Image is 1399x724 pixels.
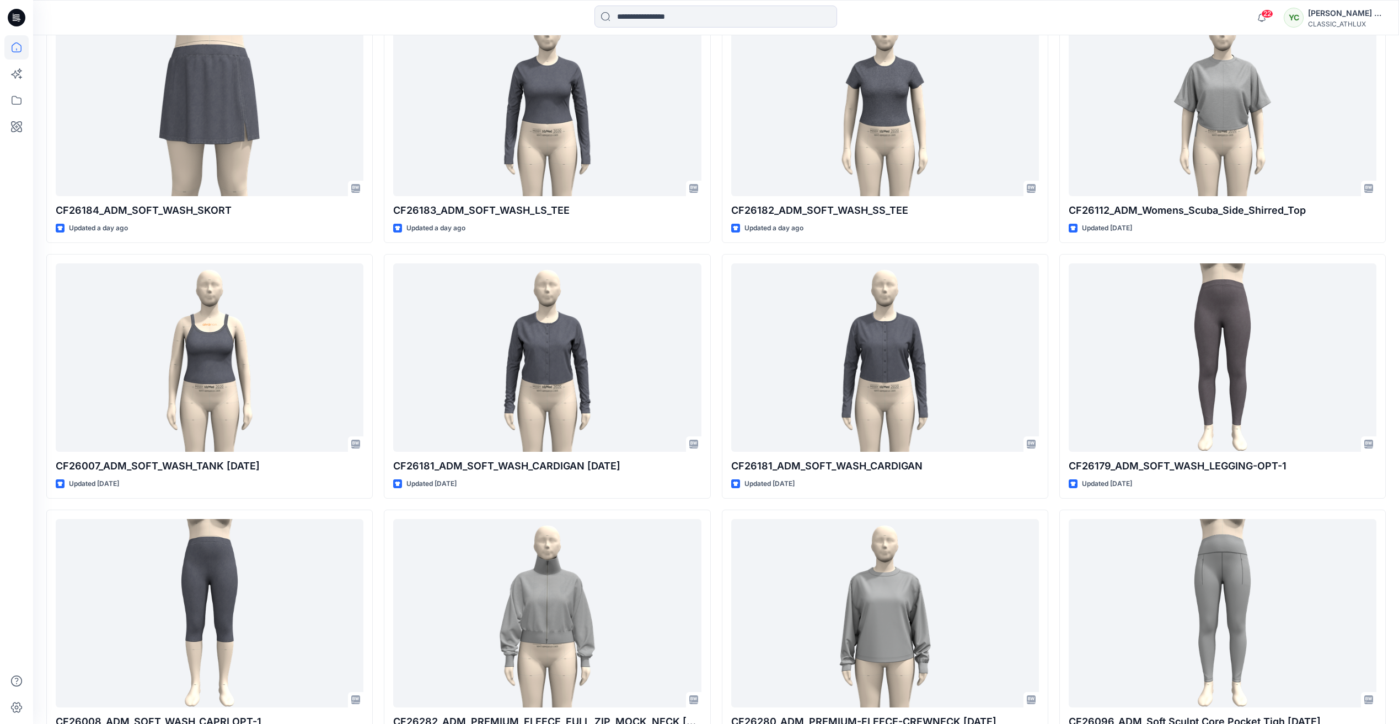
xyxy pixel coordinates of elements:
[744,478,795,490] p: Updated [DATE]
[1308,7,1385,20] div: [PERSON_NAME] Cfai
[731,458,1039,474] p: CF26181_ADM_SOFT_WASH_CARDIGAN
[69,478,119,490] p: Updated [DATE]
[56,203,363,218] p: CF26184_ADM_SOFT_WASH_SKORT
[731,8,1039,196] a: CF26182_ADM_SOFT_WASH_SS_TEE
[69,223,128,234] p: Updated a day ago
[56,263,363,451] a: CF26007_ADM_SOFT_WASH_TANK 11OCT25
[731,203,1039,218] p: CF26182_ADM_SOFT_WASH_SS_TEE
[1308,20,1385,28] div: CLASSIC_ATHLUX
[731,263,1039,451] a: CF26181_ADM_SOFT_WASH_CARDIGAN
[1284,8,1304,28] div: YC
[56,458,363,474] p: CF26007_ADM_SOFT_WASH_TANK [DATE]
[1069,8,1376,196] a: CF26112_ADM_Womens_Scuba_Side_Shirred_Top
[56,519,363,707] a: CF26008_ADM_SOFT_WASH_CAPRI OPT-1
[406,223,465,234] p: Updated a day ago
[731,519,1039,707] a: CF26280_ADM_PREMIUM-FLEECE-CREWNECK 11OCT25
[1261,9,1273,18] span: 22
[1069,203,1376,218] p: CF26112_ADM_Womens_Scuba_Side_Shirred_Top
[1082,223,1132,234] p: Updated [DATE]
[393,458,701,474] p: CF26181_ADM_SOFT_WASH_CARDIGAN [DATE]
[393,519,701,707] a: CF26282_ADM_PREMIUM_FLEECE_FULL_ZIP_MOCK_NECK 11OCT25
[1069,519,1376,707] a: CF26096_ADM_Soft Sculpt Core Pocket Tigh 11OCT25
[1082,478,1132,490] p: Updated [DATE]
[406,478,457,490] p: Updated [DATE]
[393,203,701,218] p: CF26183_ADM_SOFT_WASH_LS_TEE
[393,263,701,451] a: CF26181_ADM_SOFT_WASH_CARDIGAN 11OCT25
[1069,458,1376,474] p: CF26179_ADM_SOFT_WASH_LEGGING-OPT-1
[393,8,701,196] a: CF26183_ADM_SOFT_WASH_LS_TEE
[56,8,363,196] a: CF26184_ADM_SOFT_WASH_SKORT
[744,223,803,234] p: Updated a day ago
[1069,263,1376,451] a: CF26179_ADM_SOFT_WASH_LEGGING-OPT-1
